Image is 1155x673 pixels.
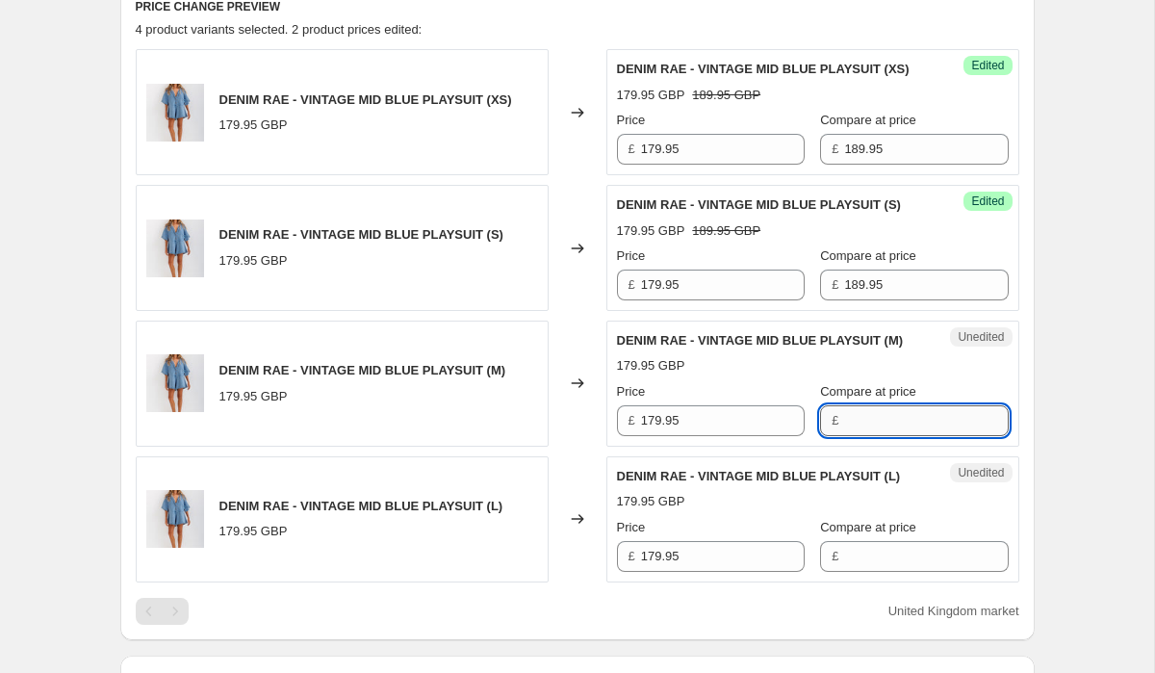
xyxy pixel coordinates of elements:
span: DENIM RAE - VINTAGE MID BLUE PLAYSUIT (M) [617,333,904,348]
div: 179.95 GBP [617,356,685,375]
div: 179.95 GBP [219,522,288,541]
img: Cocowillow-CamillabyAnneCarolienKohler-497_80x.jpg [146,490,204,548]
span: Edited [971,194,1004,209]
span: Price [617,520,646,534]
span: DENIM RAE - VINTAGE MID BLUE PLAYSUIT (XS) [219,92,512,107]
img: Cocowillow-CamillabyAnneCarolienKohler-497_80x.jpg [146,220,204,277]
span: Compare at price [820,113,916,127]
span: £ [832,142,838,156]
span: Price [617,384,646,399]
img: Cocowillow-CamillabyAnneCarolienKohler-497_80x.jpg [146,84,204,142]
span: 4 product variants selected. 2 product prices edited: [136,22,423,37]
strike: 189.95 GBP [692,221,760,241]
span: DENIM RAE - VINTAGE MID BLUE PLAYSUIT (S) [617,197,901,212]
span: United Kingdom market [888,604,1019,618]
span: £ [629,413,635,427]
nav: Pagination [136,598,189,625]
span: £ [629,142,635,156]
span: Price [617,113,646,127]
span: Unedited [958,329,1004,345]
span: DENIM RAE - VINTAGE MID BLUE PLAYSUIT (S) [219,227,503,242]
span: £ [629,277,635,292]
strike: 189.95 GBP [692,86,760,105]
img: Cocowillow-CamillabyAnneCarolienKohler-497_80x.jpg [146,354,204,412]
span: Edited [971,58,1004,73]
div: 179.95 GBP [219,116,288,135]
div: 179.95 GBP [617,221,685,241]
div: 179.95 GBP [617,492,685,511]
span: £ [832,413,838,427]
span: Unedited [958,465,1004,480]
span: DENIM RAE - VINTAGE MID BLUE PLAYSUIT (M) [219,363,506,377]
div: 179.95 GBP [219,251,288,271]
span: Compare at price [820,384,916,399]
span: Compare at price [820,520,916,534]
span: DENIM RAE - VINTAGE MID BLUE PLAYSUIT (L) [617,469,901,483]
div: 179.95 GBP [617,86,685,105]
span: Price [617,248,646,263]
span: £ [629,549,635,563]
span: Compare at price [820,248,916,263]
span: DENIM RAE - VINTAGE MID BLUE PLAYSUIT (L) [219,499,503,513]
div: 179.95 GBP [219,387,288,406]
span: DENIM RAE - VINTAGE MID BLUE PLAYSUIT (XS) [617,62,910,76]
span: £ [832,277,838,292]
span: £ [832,549,838,563]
